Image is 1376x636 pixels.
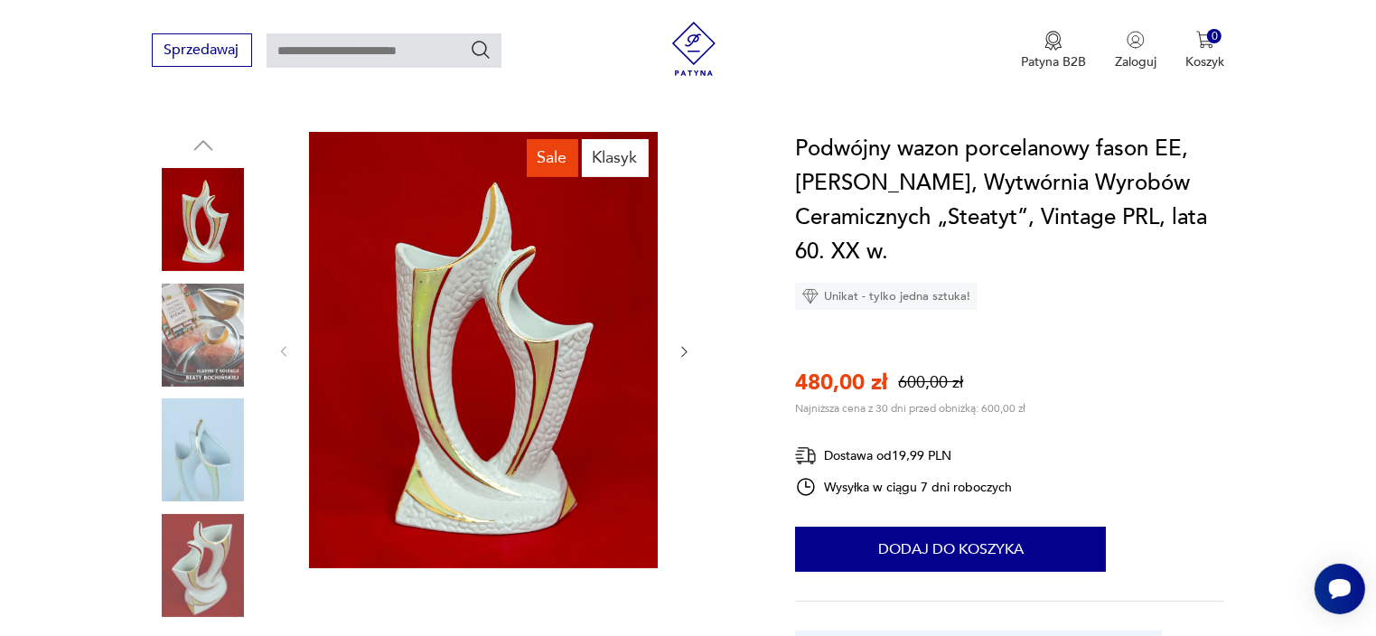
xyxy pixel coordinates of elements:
[795,444,1012,467] div: Dostawa od 19,99 PLN
[795,132,1224,269] h1: Podwójny wazon porcelanowy fason EE, [PERSON_NAME], Wytwórnia Wyrobów Ceramicznych „Steatyt”, Vin...
[1207,29,1222,44] div: 0
[1044,31,1062,51] img: Ikona medalu
[1115,31,1156,70] button: Zaloguj
[795,283,978,310] div: Unikat - tylko jedna sztuka!
[1185,53,1224,70] p: Koszyk
[1021,53,1086,70] p: Patyna B2B
[152,398,255,501] img: Zdjęcie produktu Podwójny wazon porcelanowy fason EE, Zygmunt Buksowicz, Wytwórnia Wyrobów Cerami...
[152,45,252,58] a: Sprzedawaj
[309,132,658,568] img: Zdjęcie produktu Podwójny wazon porcelanowy fason EE, Zygmunt Buksowicz, Wytwórnia Wyrobów Cerami...
[795,368,887,397] p: 480,00 zł
[795,476,1012,498] div: Wysyłka w ciągu 7 dni roboczych
[152,284,255,387] img: Zdjęcie produktu Podwójny wazon porcelanowy fason EE, Zygmunt Buksowicz, Wytwórnia Wyrobów Cerami...
[1315,564,1365,614] iframe: Smartsupp widget button
[152,514,255,617] img: Zdjęcie produktu Podwójny wazon porcelanowy fason EE, Zygmunt Buksowicz, Wytwórnia Wyrobów Cerami...
[1185,31,1224,70] button: 0Koszyk
[1115,53,1156,70] p: Zaloguj
[667,22,721,76] img: Patyna - sklep z meblami i dekoracjami vintage
[1196,31,1214,49] img: Ikona koszyka
[795,527,1106,572] button: Dodaj do koszyka
[152,168,255,271] img: Zdjęcie produktu Podwójny wazon porcelanowy fason EE, Zygmunt Buksowicz, Wytwórnia Wyrobów Cerami...
[152,33,252,67] button: Sprzedawaj
[802,288,819,304] img: Ikona diamentu
[470,39,491,61] button: Szukaj
[1021,31,1086,70] a: Ikona medaluPatyna B2B
[1021,31,1086,70] button: Patyna B2B
[1127,31,1145,49] img: Ikonka użytkownika
[795,444,817,467] img: Ikona dostawy
[795,401,1025,416] p: Najniższa cena z 30 dni przed obniżką: 600,00 zł
[898,371,963,394] p: 600,00 zł
[582,139,649,177] div: Klasyk
[527,139,578,177] div: Sale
